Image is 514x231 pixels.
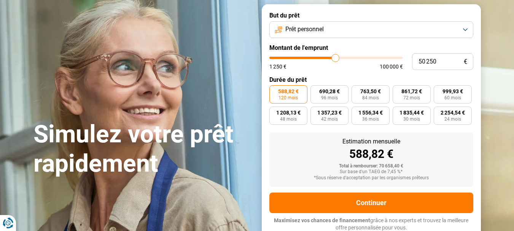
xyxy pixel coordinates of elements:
[269,44,473,51] label: Montant de l'emprunt
[321,96,338,100] span: 96 mois
[269,64,286,69] span: 1 250 €
[280,117,297,121] span: 48 mois
[269,193,473,213] button: Continuer
[321,117,338,121] span: 42 mois
[285,25,324,33] span: Prêt personnel
[274,217,370,223] span: Maximisez vos chances de financement
[275,139,467,145] div: Estimation mensuelle
[362,117,379,121] span: 36 mois
[358,110,383,115] span: 1 556,34 €
[275,148,467,160] div: 588,82 €
[444,96,461,100] span: 60 mois
[275,164,467,169] div: Total à rembourser: 70 658,40 €
[276,110,301,115] span: 1 208,13 €
[269,76,473,83] label: Durée du prêt
[444,117,461,121] span: 24 mois
[464,59,467,65] span: €
[275,175,467,181] div: *Sous réserve d'acceptation par les organismes prêteurs
[33,120,253,178] h1: Simulez votre prêt rapidement
[278,96,298,100] span: 120 mois
[269,21,473,38] button: Prêt personnel
[275,169,467,175] div: Sur base d'un TAEG de 7,45 %*
[360,89,381,94] span: 763,50 €
[441,110,465,115] span: 2 254,54 €
[399,110,424,115] span: 1 835,44 €
[278,89,299,94] span: 588,82 €
[380,64,403,69] span: 100 000 €
[319,89,340,94] span: 690,28 €
[362,96,379,100] span: 84 mois
[403,117,420,121] span: 30 mois
[269,12,473,19] label: But du prêt
[401,89,422,94] span: 861,72 €
[442,89,463,94] span: 999,93 €
[403,96,420,100] span: 72 mois
[317,110,342,115] span: 1 357,23 €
